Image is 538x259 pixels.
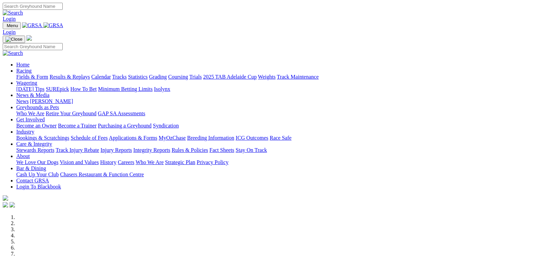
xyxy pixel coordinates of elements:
[3,202,8,207] img: facebook.svg
[46,86,69,92] a: SUREpick
[16,172,535,178] div: Bar & Dining
[56,147,99,153] a: Track Injury Rebate
[16,74,48,80] a: Fields & Form
[16,123,535,129] div: Get Involved
[3,50,23,56] img: Search
[16,74,535,80] div: Racing
[16,135,69,141] a: Bookings & Scratchings
[112,74,127,80] a: Tracks
[197,159,228,165] a: Privacy Policy
[16,147,54,153] a: Stewards Reports
[46,111,97,116] a: Retire Your Greyhound
[258,74,276,80] a: Weights
[7,23,18,28] span: Menu
[136,159,164,165] a: Who We Are
[16,135,535,141] div: Industry
[236,147,267,153] a: Stay On Track
[168,74,188,80] a: Coursing
[118,159,134,165] a: Careers
[3,195,8,201] img: logo-grsa-white.png
[16,117,45,122] a: Get Involved
[3,22,21,29] button: Toggle navigation
[16,172,59,177] a: Cash Up Your Club
[154,86,170,92] a: Isolynx
[159,135,186,141] a: MyOzChase
[16,123,57,128] a: Become an Owner
[189,74,202,80] a: Trials
[3,3,63,10] input: Search
[16,111,44,116] a: Who We Are
[16,86,44,92] a: [DATE] Tips
[98,86,153,92] a: Minimum Betting Limits
[133,147,170,153] a: Integrity Reports
[3,36,25,43] button: Toggle navigation
[16,165,46,171] a: Bar & Dining
[128,74,148,80] a: Statistics
[16,129,34,135] a: Industry
[16,159,535,165] div: About
[16,147,535,153] div: Care & Integrity
[16,104,59,110] a: Greyhounds as Pets
[9,202,15,207] img: twitter.svg
[49,74,90,80] a: Results & Replays
[43,22,63,28] img: GRSA
[3,43,63,50] input: Search
[100,147,132,153] a: Injury Reports
[30,98,73,104] a: [PERSON_NAME]
[187,135,234,141] a: Breeding Information
[3,10,23,16] img: Search
[3,16,16,22] a: Login
[71,86,97,92] a: How To Bet
[91,74,111,80] a: Calendar
[109,135,157,141] a: Applications & Forms
[16,178,49,183] a: Contact GRSA
[270,135,291,141] a: Race Safe
[165,159,195,165] a: Strategic Plan
[210,147,234,153] a: Fact Sheets
[3,29,16,35] a: Login
[26,35,32,41] img: logo-grsa-white.png
[16,141,52,147] a: Care & Integrity
[236,135,268,141] a: ICG Outcomes
[203,74,257,80] a: 2025 TAB Adelaide Cup
[16,153,30,159] a: About
[172,147,208,153] a: Rules & Policies
[71,135,107,141] a: Schedule of Fees
[16,92,49,98] a: News & Media
[16,111,535,117] div: Greyhounds as Pets
[16,98,28,104] a: News
[98,111,145,116] a: GAP SA Assessments
[100,159,116,165] a: History
[58,123,97,128] a: Become a Trainer
[16,184,61,190] a: Login To Blackbook
[16,98,535,104] div: News & Media
[16,68,32,74] a: Racing
[16,62,29,67] a: Home
[149,74,167,80] a: Grading
[16,159,58,165] a: We Love Our Dogs
[277,74,319,80] a: Track Maintenance
[16,80,37,86] a: Wagering
[60,159,99,165] a: Vision and Values
[22,22,42,28] img: GRSA
[98,123,152,128] a: Purchasing a Greyhound
[5,37,22,42] img: Close
[60,172,144,177] a: Chasers Restaurant & Function Centre
[153,123,179,128] a: Syndication
[16,86,535,92] div: Wagering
